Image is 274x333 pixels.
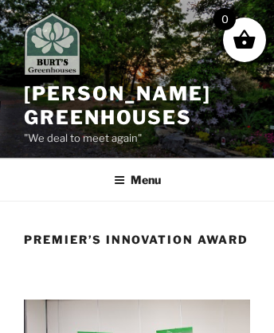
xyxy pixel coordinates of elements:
[103,160,172,199] button: Menu
[24,130,250,147] p: "We deal to meet again"
[213,8,236,30] span: 0
[24,12,80,76] img: Burt's Greenhouses
[24,232,250,248] h1: Premier’s Innovation Award
[24,82,211,129] a: [PERSON_NAME] Greenhouses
